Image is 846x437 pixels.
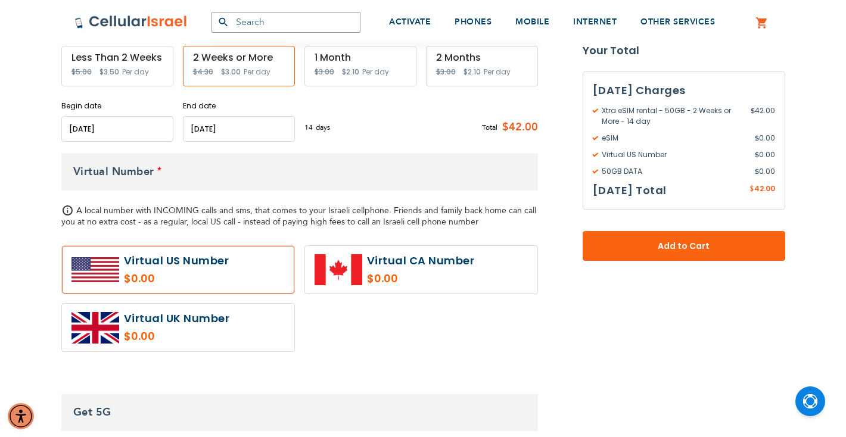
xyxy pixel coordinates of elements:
[455,16,492,27] span: PHONES
[315,67,334,77] span: $3.00
[755,166,759,177] span: $
[754,183,775,193] span: 42.00
[389,16,431,27] span: ACTIVATE
[593,182,667,199] h3: [DATE] Total
[464,67,481,77] span: $2.10
[122,67,149,77] span: Per day
[640,16,715,27] span: OTHER SERVICES
[484,67,511,77] span: Per day
[593,82,775,99] h3: [DATE] Charges
[755,149,759,160] span: $
[183,101,295,111] label: End date
[315,52,406,63] div: 1 Month
[755,133,775,143] span: 0.00
[73,164,154,179] span: Virtual Number
[61,116,173,142] input: MM/DD/YYYY
[515,16,549,27] span: MOBILE
[61,101,173,111] label: Begin date
[755,149,775,160] span: 0.00
[583,42,785,60] strong: Your Total
[751,105,775,127] span: 42.00
[211,12,360,33] input: Search
[316,122,330,133] span: days
[73,405,111,420] span: Get 5G
[755,166,775,177] span: 0.00
[61,205,536,227] span: A local number with INCOMING calls and sms, that comes to your Israeli cellphone. Friends and fam...
[244,67,270,77] span: Per day
[342,67,359,77] span: $2.10
[751,105,755,116] span: $
[221,67,241,77] span: $3.00
[755,133,759,143] span: $
[497,118,538,136] span: $42.00
[482,122,497,133] span: Total
[593,149,755,160] span: Virtual US Number
[71,52,163,63] div: Less Than 2 Weeks
[436,67,456,77] span: $3.00
[749,184,754,195] span: $
[193,67,213,77] span: $4.30
[99,67,119,77] span: $3.50
[193,52,285,63] div: 2 Weeks or More
[593,166,755,177] span: 50GB DATA
[362,67,389,77] span: Per day
[74,15,188,29] img: Cellular Israel Logo
[593,133,755,143] span: eSIM
[593,105,751,127] span: Xtra eSIM rental - 50GB - 2 Weeks or More - 14 day
[436,52,528,63] div: 2 Months
[183,116,295,142] input: MM/DD/YYYY
[71,67,92,77] span: $5.00
[583,231,785,261] button: Add to Cart
[8,403,34,429] div: Accessibility Menu
[573,16,617,27] span: INTERNET
[622,240,746,252] span: Add to Cart
[304,122,316,133] span: 14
